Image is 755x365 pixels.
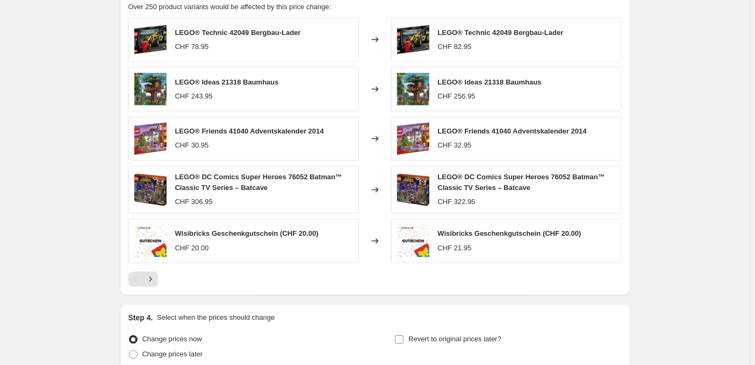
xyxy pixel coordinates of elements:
[175,91,213,102] div: CHF 243.95
[438,173,606,192] span: LEGO® DC Comics Super Heroes 76052 Batman™ Classic TV Series – Batcave
[175,29,301,37] span: LEGO® Technic 42049 Bergbau-Lader
[397,225,429,257] img: WB_GutscheinNew_80x.png
[143,272,158,287] button: Next
[134,123,167,155] img: 01_f7aacf03-6cfb-4b55-b011-312616f302bc_80x.jpg
[438,29,564,37] span: LEGO® Technic 42049 Bergbau-Lader
[142,335,202,343] span: Change prices now
[438,78,542,86] span: LEGO® Ideas 21318 Baumhaus
[157,313,275,324] p: Select when the prices should change
[134,24,167,56] img: 42049_main_80x.jpg
[128,313,153,324] h2: Step 4.
[438,230,581,238] span: Wisibricks Geschenkgutschein (CHF 20.00)
[397,24,429,56] img: 42049_main_80x.jpg
[175,78,279,86] span: LEGO® Ideas 21318 Baumhaus
[438,197,476,208] div: CHF 322.95
[175,197,213,208] div: CHF 306.95
[438,243,472,254] div: CHF 21.95
[134,225,167,257] img: WB_GutscheinNew_80x.png
[175,141,209,151] div: CHF 30.95
[175,173,343,192] span: LEGO® DC Comics Super Heroes 76052 Batman™ Classic TV Series – Batcave
[134,174,167,206] img: 76052_main_front_80x.jpg
[397,174,429,206] img: 76052_main_front_80x.jpg
[175,128,324,136] span: LEGO® Friends 41040 Adventskalender 2014
[408,335,501,343] span: Revert to original prices later?
[397,123,429,155] img: 01_f7aacf03-6cfb-4b55-b011-312616f302bc_80x.jpg
[175,243,209,254] div: CHF 20.00
[438,141,472,151] div: CHF 32.95
[175,230,319,238] span: Wisibricks Geschenkgutschein (CHF 20.00)
[134,73,167,106] img: 21318_main_front_80x.jpg
[142,350,203,359] span: Change prices later
[397,73,429,106] img: 21318_main_front_80x.jpg
[128,272,158,287] nav: Pagination
[175,41,209,52] div: CHF 78.95
[438,128,587,136] span: LEGO® Friends 41040 Adventskalender 2014
[438,41,472,52] div: CHF 82.95
[438,91,476,102] div: CHF 256.95
[128,3,332,11] span: Over 250 product variants would be affected by this price change:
